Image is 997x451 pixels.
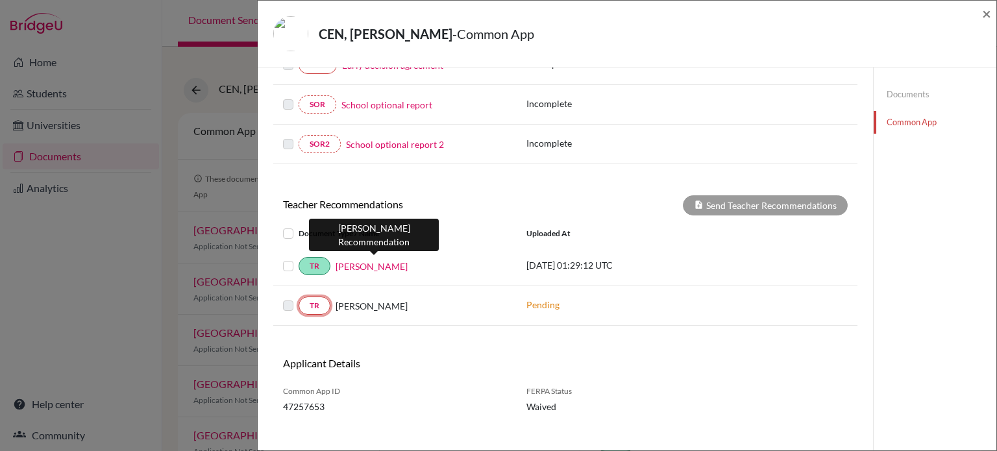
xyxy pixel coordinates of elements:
[299,297,330,315] a: TR
[526,298,702,311] p: Pending
[517,226,711,241] div: Uploaded at
[283,400,507,413] span: 47257653
[874,111,996,134] a: Common App
[283,385,507,397] span: Common App ID
[336,299,408,313] span: [PERSON_NAME]
[341,98,432,112] a: School optional report
[273,198,565,210] h6: Teacher Recommendations
[526,400,653,413] span: Waived
[336,260,408,273] a: [PERSON_NAME]
[273,226,517,241] div: Document Type / Name
[982,4,991,23] span: ×
[283,357,556,369] h6: Applicant Details
[299,257,330,275] a: TR
[526,258,702,272] p: [DATE] 01:29:12 UTC
[982,6,991,21] button: Close
[526,136,660,150] p: Incomplete
[874,83,996,106] a: Documents
[309,219,439,251] div: [PERSON_NAME] Recommendation
[526,385,653,397] span: FERPA Status
[526,97,660,110] p: Incomplete
[299,135,341,153] a: SOR2
[346,138,444,151] a: School optional report 2
[319,26,452,42] strong: CEN, [PERSON_NAME]
[299,95,336,114] a: SOR
[683,195,848,215] div: Send Teacher Recommendations
[452,26,534,42] span: - Common App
